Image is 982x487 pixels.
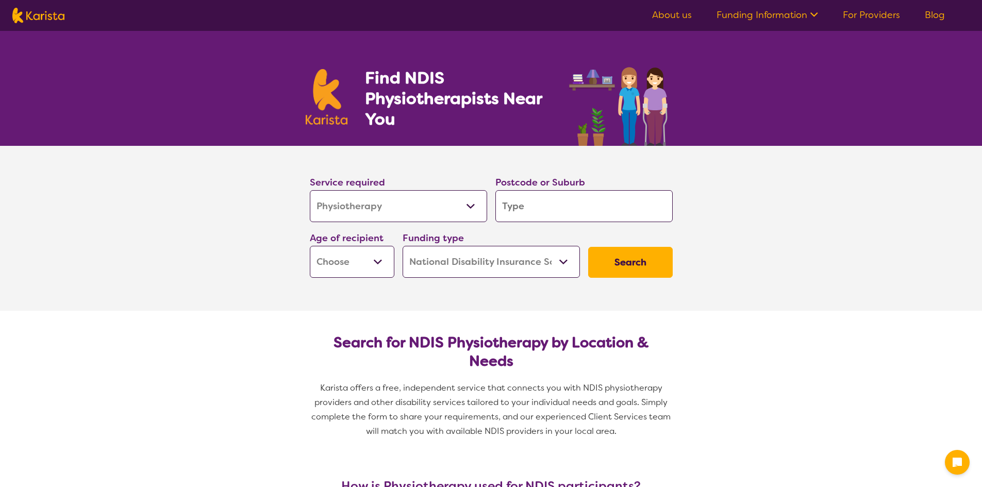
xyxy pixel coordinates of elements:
[925,9,945,21] a: Blog
[495,190,673,222] input: Type
[403,232,464,244] label: Funding type
[843,9,900,21] a: For Providers
[306,69,348,125] img: Karista logo
[365,68,556,129] h1: Find NDIS Physiotherapists Near You
[566,56,676,146] img: physiotherapy
[318,333,664,371] h2: Search for NDIS Physiotherapy by Location & Needs
[652,9,692,21] a: About us
[717,9,818,21] a: Funding Information
[588,247,673,278] button: Search
[310,176,385,189] label: Service required
[495,176,585,189] label: Postcode or Suburb
[306,381,677,439] p: Karista offers a free, independent service that connects you with NDIS physiotherapy providers an...
[12,8,64,23] img: Karista logo
[310,232,384,244] label: Age of recipient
